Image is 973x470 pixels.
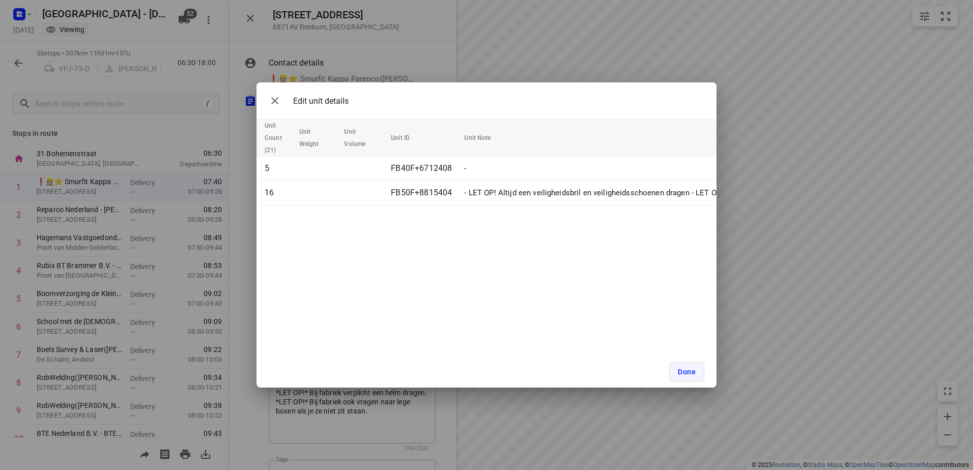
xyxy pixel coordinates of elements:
div: Edit unit details [265,91,349,111]
span: Unit Note [464,132,504,144]
td: 16 [256,181,295,205]
td: 5 [256,157,295,181]
span: Done [678,368,696,376]
span: Unit ID [391,132,423,144]
span: Unit Weight [299,126,332,150]
span: Unit Volume [344,126,379,150]
td: FB40F+6712408 [387,157,460,181]
span: Unit Count (21) [265,120,295,156]
td: FB50F+8815404 [387,181,460,205]
button: Done [669,362,704,381]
